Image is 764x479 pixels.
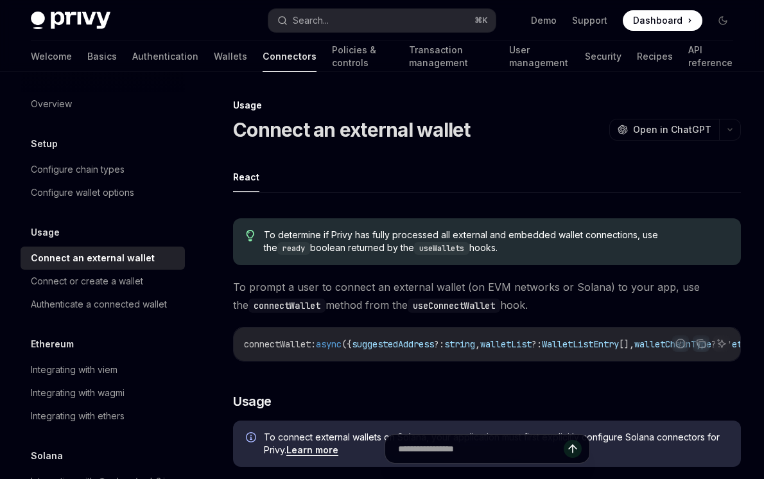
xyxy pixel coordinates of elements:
[672,335,689,352] button: Report incorrect code
[31,185,134,200] div: Configure wallet options
[233,162,259,192] button: React
[277,242,310,255] code: ready
[31,336,74,352] h5: Ethereum
[21,358,185,381] a: Integrating with viem
[332,41,394,72] a: Policies & controls
[633,14,682,27] span: Dashboard
[31,385,125,401] div: Integrating with wagmi
[31,96,72,112] div: Overview
[31,136,58,152] h5: Setup
[408,299,500,313] code: useConnectWallet
[509,41,569,72] a: User management
[633,123,711,136] span: Open in ChatGPT
[21,270,185,293] a: Connect or create a wallet
[293,13,329,28] div: Search...
[475,338,480,350] span: ,
[233,278,741,314] span: To prompt a user to connect an external wallet (on EVM networks or Solana) to your app, use the m...
[31,225,60,240] h5: Usage
[21,381,185,405] a: Integrating with wagmi
[21,181,185,204] a: Configure wallet options
[268,9,496,32] button: Search...⌘K
[21,405,185,428] a: Integrating with ethers
[31,250,155,266] div: Connect an external wallet
[531,14,557,27] a: Demo
[233,118,471,141] h1: Connect an external wallet
[31,162,125,177] div: Configure chain types
[609,119,719,141] button: Open in ChatGPT
[585,41,621,72] a: Security
[637,41,673,72] a: Recipes
[31,297,167,312] div: Authenticate a connected wallet
[21,92,185,116] a: Overview
[233,392,272,410] span: Usage
[542,338,619,350] span: WalletListEntry
[21,247,185,270] a: Connect an external wallet
[31,274,143,289] div: Connect or create a wallet
[31,41,72,72] a: Welcome
[316,338,342,350] span: async
[31,12,110,30] img: dark logo
[409,41,494,72] a: Transaction management
[711,338,732,350] span: ?: '
[342,338,352,350] span: ({
[87,41,117,72] a: Basics
[31,448,63,464] h5: Solana
[434,338,444,350] span: ?:
[480,338,532,350] span: walletList
[31,408,125,424] div: Integrating with ethers
[311,338,316,350] span: :
[264,229,728,255] span: To determine if Privy has fully processed all external and embedded wallet connections, use the b...
[214,41,247,72] a: Wallets
[31,362,117,378] div: Integrating with viem
[572,14,607,27] a: Support
[264,431,728,457] span: To connect external wallets on Solana, your application must first explicitly configure Solana co...
[132,41,198,72] a: Authentication
[352,338,434,350] span: suggestedAddress
[21,293,185,316] a: Authenticate a connected wallet
[619,338,634,350] span: [],
[474,15,488,26] span: ⌘ K
[564,440,582,458] button: Send message
[444,338,475,350] span: string
[21,158,185,181] a: Configure chain types
[233,99,741,112] div: Usage
[263,41,317,72] a: Connectors
[246,230,255,241] svg: Tip
[634,338,711,350] span: walletChainType
[623,10,702,31] a: Dashboard
[713,10,733,31] button: Toggle dark mode
[414,242,469,255] code: useWallets
[532,338,542,350] span: ?:
[688,41,733,72] a: API reference
[248,299,326,313] code: connectWallet
[693,335,709,352] button: Copy the contents from the code block
[244,338,311,350] span: connectWallet
[713,335,730,352] button: Ask AI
